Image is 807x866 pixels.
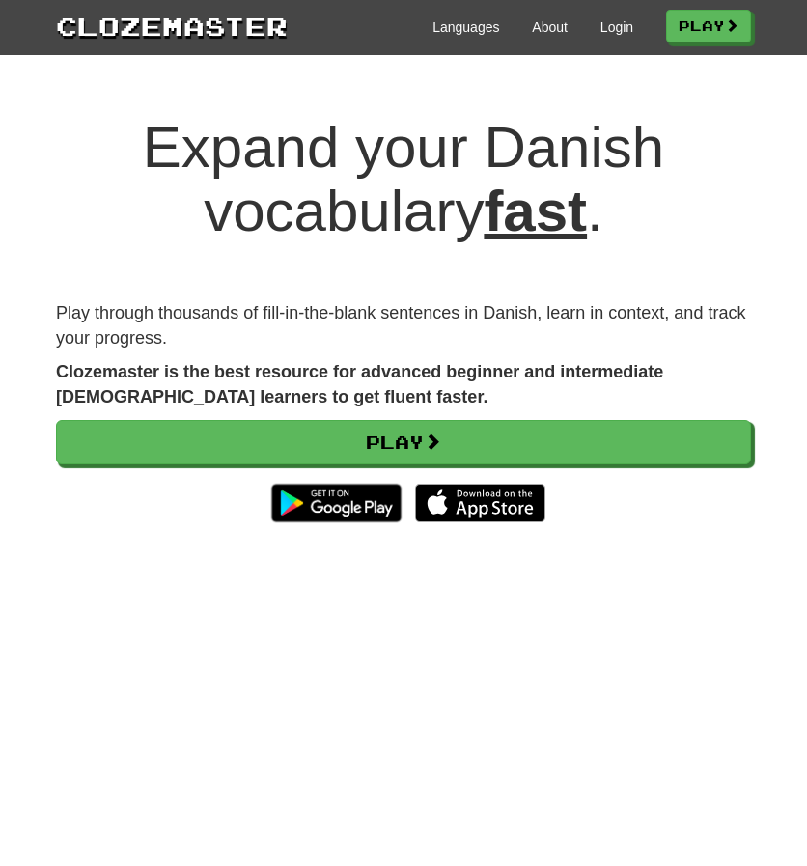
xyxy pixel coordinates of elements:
[56,362,663,406] strong: Clozemaster is the best resource for advanced beginner and intermediate [DEMOGRAPHIC_DATA] learne...
[262,474,411,532] img: Get it on Google Play
[666,10,751,42] a: Play
[532,17,568,37] a: About
[415,484,545,522] img: Download_on_the_App_Store_Badge_US-UK_135x40-25178aeef6eb6b83b96f5f2d004eda3bffbb37122de64afbaef7...
[432,17,499,37] a: Languages
[484,179,587,243] u: fast
[56,301,751,350] p: Play through thousands of fill-in-the-blank sentences in Danish, learn in context, and track your...
[600,17,633,37] a: Login
[56,420,751,464] a: Play
[56,8,288,43] a: Clozemaster
[56,116,751,243] h1: Expand your Danish vocabulary .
